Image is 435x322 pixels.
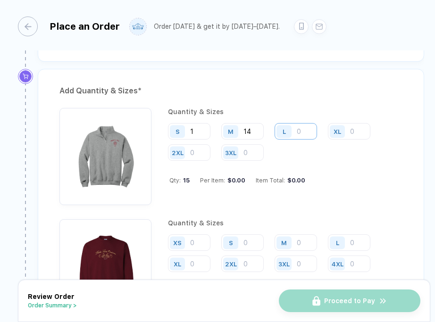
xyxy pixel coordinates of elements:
div: XS [173,239,182,246]
div: Order [DATE] & get it by [DATE]–[DATE]. [154,23,280,31]
div: $0.00 [225,177,245,184]
div: Place an Order [50,21,120,32]
div: Quantity & Sizes [168,219,402,227]
div: 2XL [225,260,237,267]
div: Per Item: [200,177,245,184]
img: 7c051431-e7a6-4f21-ade6-1a92880b2f04_nt_front_1758502823160.jpg [64,113,147,195]
div: Quantity & Sizes [168,108,402,116]
div: 3XL [225,149,236,156]
div: L [336,239,339,246]
div: 3XL [278,260,290,267]
div: M [228,128,234,135]
div: $0.00 [285,177,305,184]
div: M [281,239,287,246]
div: Item Total: [256,177,305,184]
img: 849a9d1c-d26e-4090-b093-e7250c6d8abf_nt_front_1757856636989.jpg [64,224,147,306]
button: Order Summary > [28,302,77,309]
div: S [176,128,180,135]
div: XL [334,128,341,135]
div: L [283,128,286,135]
span: 15 [181,177,190,184]
div: S [229,239,233,246]
div: Qty: [169,177,190,184]
div: Add Quantity & Sizes [59,83,402,99]
div: 4XL [332,260,343,267]
img: user profile [130,18,146,35]
div: 2XL [172,149,184,156]
span: Review Order [28,293,75,300]
div: XL [174,260,181,267]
